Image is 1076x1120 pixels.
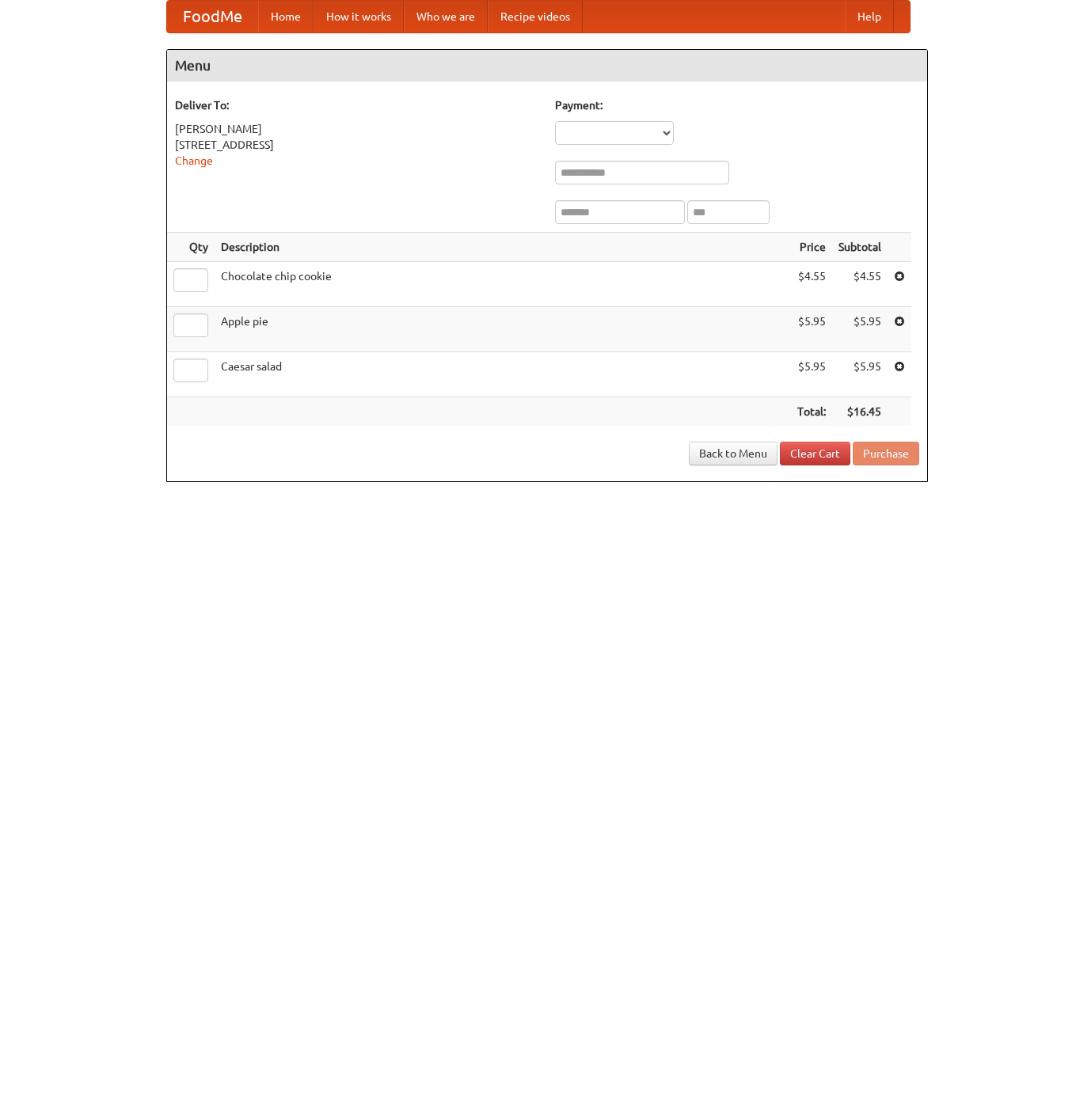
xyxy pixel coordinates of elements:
[791,262,832,307] td: $4.55
[845,1,894,32] a: Help
[488,1,583,32] a: Recipe videos
[215,307,791,352] td: Apple pie
[215,352,791,397] td: Caesar salad
[832,397,888,427] th: $16.45
[215,233,791,262] th: Description
[791,307,832,352] td: $5.95
[853,442,919,465] button: Purchase
[832,352,888,397] td: $5.95
[167,233,215,262] th: Qty
[167,1,258,32] a: FoodMe
[791,233,832,262] th: Price
[404,1,488,32] a: Who we are
[780,442,850,465] a: Clear Cart
[689,442,778,465] a: Back to Menu
[167,50,927,82] h4: Menu
[215,262,791,307] td: Chocolate chip cookie
[791,352,832,397] td: $5.95
[791,397,832,427] th: Total:
[175,154,213,167] a: Change
[175,121,539,137] div: [PERSON_NAME]
[175,97,539,113] h5: Deliver To:
[175,137,539,153] div: [STREET_ADDRESS]
[832,307,888,352] td: $5.95
[555,97,919,113] h5: Payment:
[314,1,404,32] a: How it works
[832,233,888,262] th: Subtotal
[258,1,314,32] a: Home
[832,262,888,307] td: $4.55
